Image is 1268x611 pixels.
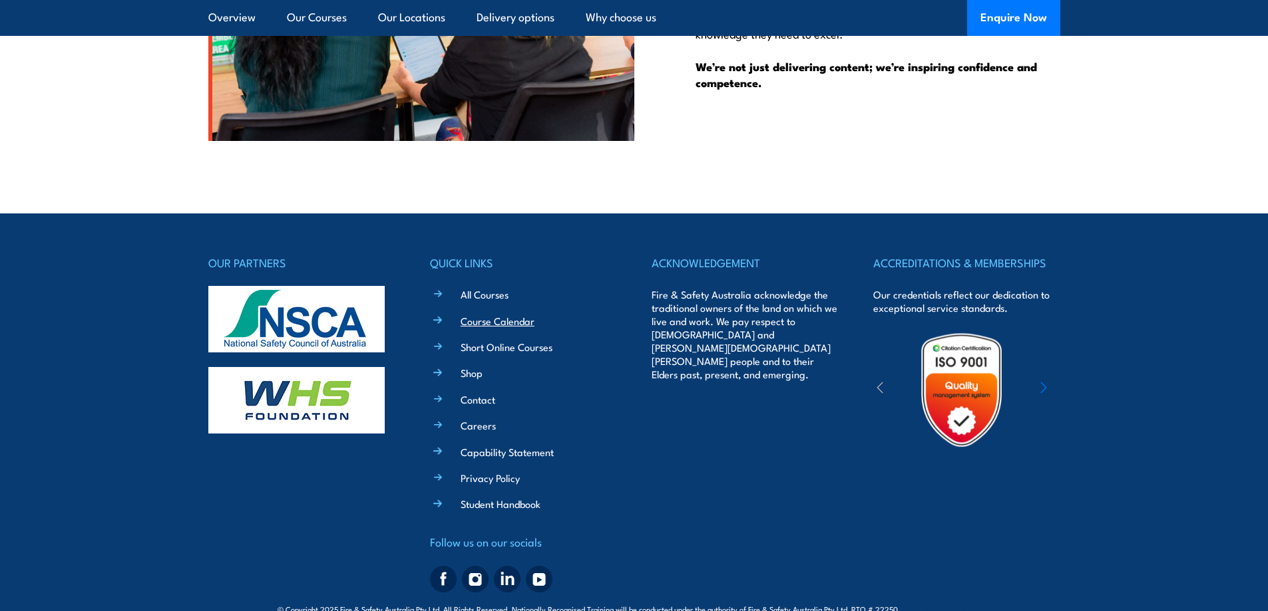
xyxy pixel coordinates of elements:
[461,340,552,354] a: Short Online Courses
[208,367,385,433] img: whs-logo-footer
[461,314,534,328] a: Course Calendar
[903,332,1020,448] img: Untitled design (19)
[461,418,496,432] a: Careers
[873,253,1060,272] h4: ACCREDITATIONS & MEMBERSHIPS
[461,497,540,511] a: Student Handbook
[652,288,838,381] p: Fire & Safety Australia acknowledge the traditional owners of the land on which we live and work....
[696,58,1037,91] strong: We’re not just delivering content; we’re inspiring confidence and competence.
[430,533,616,551] h4: Follow us on our socials
[652,253,838,272] h4: ACKNOWLEDGEMENT
[208,286,385,352] img: nsca-logo-footer
[461,287,509,301] a: All Courses
[461,445,554,459] a: Capability Statement
[461,471,520,485] a: Privacy Policy
[208,253,395,272] h4: OUR PARTNERS
[461,392,495,406] a: Contact
[461,366,483,380] a: Shop
[430,253,616,272] h4: QUICK LINKS
[873,288,1060,314] p: Our credentials reflect our dedication to exceptional service standards.
[1020,367,1136,413] img: ewpa-logo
